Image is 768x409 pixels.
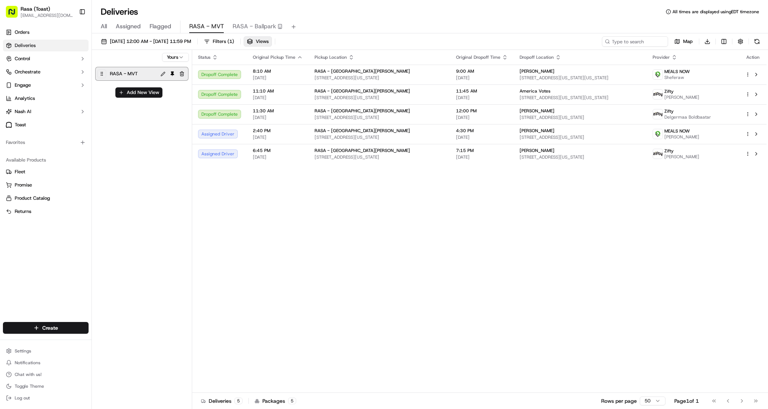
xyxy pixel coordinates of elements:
button: Settings [3,346,89,356]
img: zifty-logo-trans-sq.png [653,109,663,119]
img: Nash [7,7,22,22]
span: 12:00 PM [456,108,508,114]
span: RASA - [GEOGRAPHIC_DATA][PERSON_NAME] [315,128,410,134]
span: Delgermaa Boldbaatar [664,114,711,120]
img: 1724597045416-56b7ee45-8013-43a0-a6f9-03cb97ddad50 [15,70,29,83]
button: See all [114,94,134,102]
span: [DATE] [456,134,508,140]
div: Page 1 of 1 [674,397,699,405]
button: Product Catalog [3,192,89,204]
button: Notifications [3,358,89,368]
span: [DATE] [65,113,80,119]
span: Notifications [15,360,40,366]
span: Status [198,54,211,60]
img: zifty-logo-trans-sq.png [653,90,663,99]
span: [PERSON_NAME] [664,134,699,140]
button: Toggle Theme [3,381,89,391]
button: Add New View [115,87,162,98]
span: Fleet [15,169,25,175]
span: [STREET_ADDRESS][US_STATE] [315,75,444,81]
button: Engage [3,79,89,91]
span: [STREET_ADDRESS][US_STATE][US_STATE] [520,75,641,81]
a: Powered byPylon [52,181,89,187]
p: Welcome 👋 [7,29,134,41]
div: 💻 [62,164,68,170]
span: 2:40 PM [253,128,303,134]
span: Orders [15,29,29,36]
span: [DATE] [456,115,508,120]
span: Nash AI [15,108,31,115]
span: 4:30 PM [456,128,508,134]
span: Provider [653,54,670,60]
span: MEALS NOW [664,69,690,75]
span: [PERSON_NAME] [520,108,555,114]
button: Log out [3,393,89,403]
div: Start new chat [33,70,121,77]
span: Dropoff Location [520,54,554,60]
a: Toast [3,119,89,131]
span: [STREET_ADDRESS][US_STATE] [315,115,444,120]
img: melas_now_logo.png [653,70,663,79]
span: Log out [15,395,30,401]
span: [STREET_ADDRESS][US_STATE] [520,154,641,160]
button: Promise [3,179,89,191]
span: Toast [15,122,26,128]
span: Pylon [73,182,89,187]
button: Filters(1) [201,36,237,47]
a: Promise [6,182,86,188]
button: Fleet [3,166,89,178]
span: Map [683,38,693,45]
button: Map [671,36,696,47]
a: 💻API Documentation [59,161,121,174]
button: Rasa (Toast) [21,5,50,12]
span: Pickup Location [315,54,347,60]
button: [EMAIL_ADDRESS][DOMAIN_NAME] [21,12,73,18]
span: Control [15,55,30,62]
span: Deliveries [15,42,36,49]
a: Orders [3,26,89,38]
span: 8:10 AM [253,68,303,74]
a: 📗Knowledge Base [4,161,59,174]
div: Available Products [3,154,89,166]
div: Action [745,54,761,60]
span: All times are displayed using EDT timezone [672,9,759,15]
span: [DATE] [456,75,508,81]
span: Sheferaw [664,75,690,80]
a: Analytics [3,93,89,104]
span: 11:30 AM [253,108,303,114]
span: [PERSON_NAME] [520,128,555,134]
span: 11:10 AM [253,88,303,94]
span: ( 1 ) [227,38,234,45]
div: Packages [255,397,296,405]
span: Toggle Theme [15,383,44,389]
img: Jonathan Racinos [7,106,19,118]
button: Views [244,36,272,47]
span: [PERSON_NAME] [520,148,555,153]
span: Chat with us! [15,372,42,377]
span: RASA - Ballpark [233,22,276,31]
img: Jonathan Racinos [7,126,19,138]
button: Create [3,322,89,334]
button: [DATE] 12:00 AM - [DATE] 11:59 PM [98,36,194,47]
span: Analytics [15,95,35,102]
span: [PERSON_NAME] [520,68,555,74]
span: RASA - MVT [189,22,224,31]
span: Flagged [150,22,171,31]
span: [DATE] [456,154,508,160]
span: [PERSON_NAME] [23,113,60,119]
div: 📗 [7,164,13,170]
a: Product Catalog [6,195,86,202]
button: Orchestrate [3,66,89,78]
span: API Documentation [69,164,118,171]
span: Zifty [664,88,674,94]
span: RASA - [GEOGRAPHIC_DATA][PERSON_NAME] [315,108,410,114]
span: All [101,22,107,31]
button: Refresh [752,36,762,47]
span: 6:45 PM [253,148,303,153]
span: Product Catalog [15,195,50,202]
div: Past conversations [7,95,49,101]
span: [DATE] 12:00 AM - [DATE] 11:59 PM [110,38,191,45]
span: [STREET_ADDRESS][US_STATE] [315,134,444,140]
